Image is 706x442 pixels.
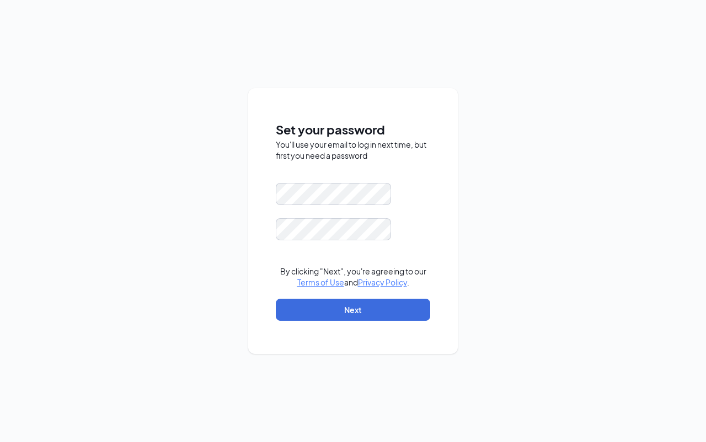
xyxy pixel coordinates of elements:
[276,299,430,321] button: Next
[276,266,430,288] div: By clicking "Next", you're agreeing to our and .
[297,277,344,287] a: Terms of Use
[276,120,430,139] span: Set your password
[358,277,407,287] a: Privacy Policy
[276,139,430,161] div: You'll use your email to log in next time, but first you need a password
